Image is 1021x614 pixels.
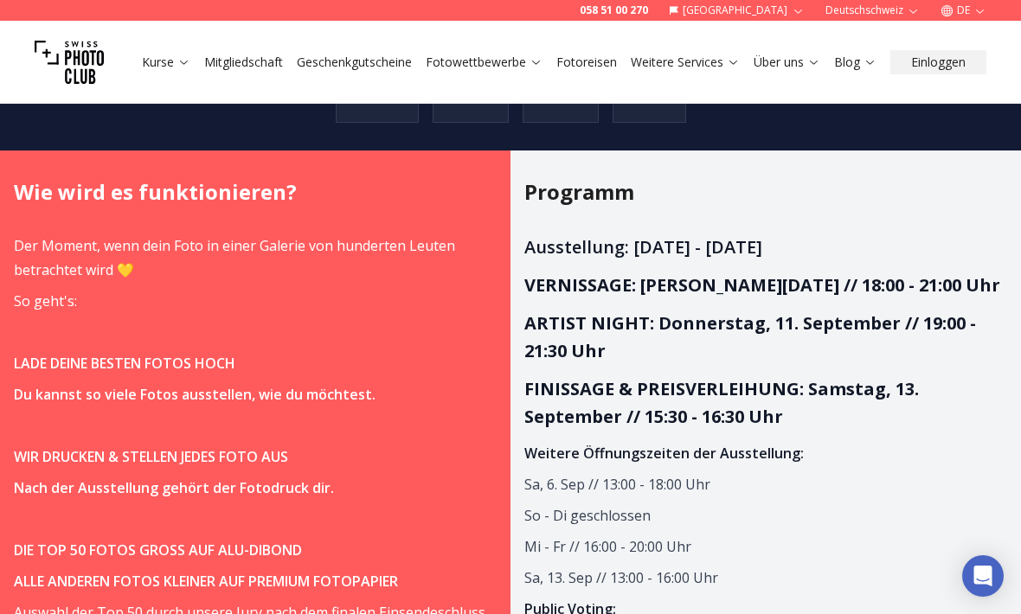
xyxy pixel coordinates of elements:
p: So - Di geschlossen [524,503,1007,528]
a: 058 51 00 270 [580,3,648,17]
a: Blog [834,54,877,71]
strong: Weitere Öffnungszeiten der Ausstellung: [524,444,804,463]
button: Fotoreisen [549,50,624,74]
strong: FINISSAGE & PREISVERLEIHUNG: Samstag, 13. September // 15:30 - 16:30 Uhr [524,377,919,428]
strong: DIE TOP 50 FOTOS GROSS AUF ALU-DIBOND [14,540,302,560]
a: Über uns [754,54,820,71]
strong: Nach der Ausstellung gehört der Fotodruck dir. [14,478,334,497]
strong: LADE DEINE BESTEN FOTOS HOCH [14,354,235,373]
p: Der Moment, wenn dein Foto in einer Galerie von hunderten Leuten betrachtet wird 💛 [14,233,497,282]
h2: Programm [524,178,1007,206]
button: Mitgliedschaft [197,50,290,74]
p: So geht's: [14,289,497,313]
p: Mi - Fr // 16:00 - 20:00 Uhr [524,534,1007,559]
button: Kurse [135,50,197,74]
button: Einloggen [890,50,986,74]
a: Fotowettbewerbe [426,54,543,71]
a: Geschenkgutscheine [297,54,412,71]
button: Fotowettbewerbe [419,50,549,74]
strong: VERNISSAGE: [PERSON_NAME][DATE] // 18:00 - 21:00 Uhr [524,273,1000,297]
a: Weitere Services [631,54,740,71]
button: Über uns [747,50,827,74]
p: Sa, 6. Sep // 13:00 - 18:00 Uhr [524,472,1007,496]
strong: WIR DRUCKEN & STELLEN JEDES FOTO AUS [14,447,288,466]
strong: ALLE ANDEREN FOTOS KLEINER AUF PREMIUM FOTOPAPIER [14,572,398,591]
h3: Ausstellung: [DATE] - [DATE] [524,233,1007,261]
strong: ARTIST NIGHT: Donnerstag, 11. September // 19:00 - 21:30 Uhr [524,311,976,362]
button: Geschenkgutscheine [290,50,419,74]
button: Weitere Services [624,50,747,74]
div: Open Intercom Messenger [962,555,1004,597]
a: Kurse [142,54,190,71]
button: Blog [827,50,883,74]
a: Mitgliedschaft [204,54,283,71]
strong: Du kannst so viele Fotos ausstellen, wie du möchtest. [14,385,376,404]
h2: Wie wird es funktionieren? [14,178,497,206]
a: Fotoreisen [556,54,617,71]
img: Swiss photo club [35,28,104,97]
p: Sa, 13. Sep // 13:00 - 16:00 Uhr [524,566,1007,590]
